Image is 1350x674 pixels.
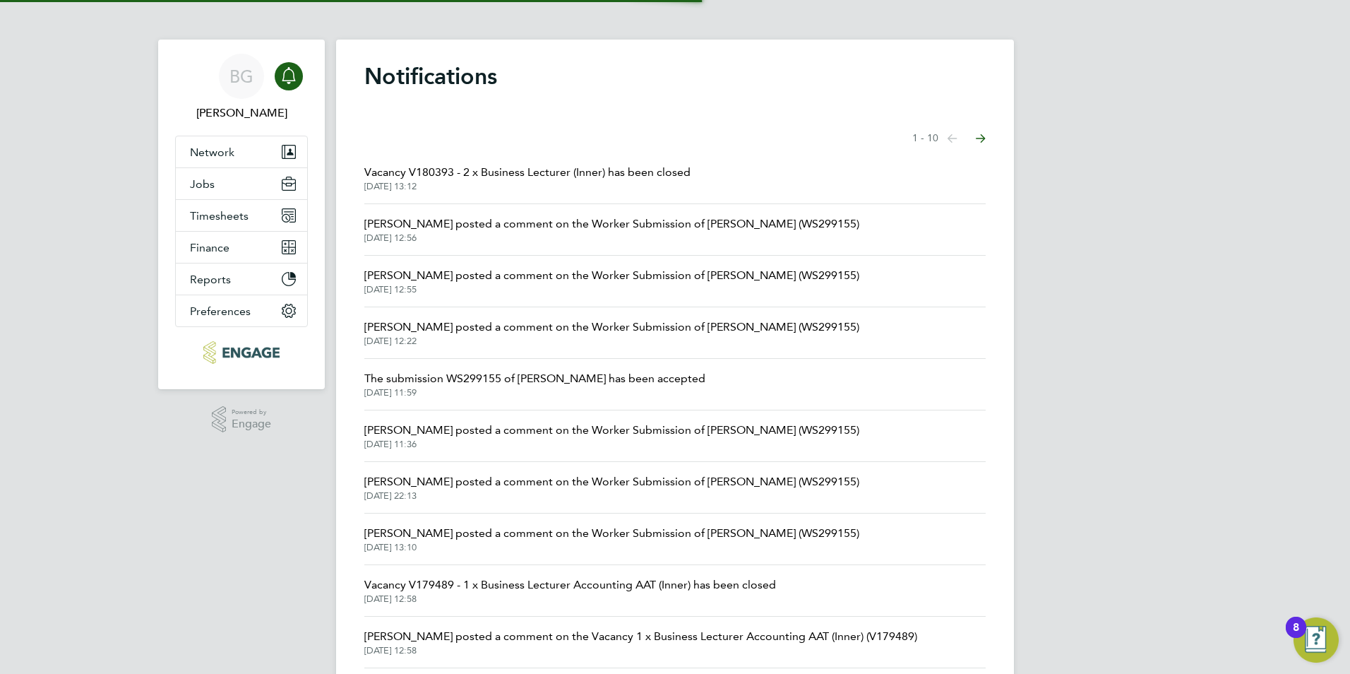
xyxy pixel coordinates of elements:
[190,209,249,223] span: Timesheets
[175,105,308,122] span: Becky Green
[190,146,234,159] span: Network
[364,267,859,284] span: [PERSON_NAME] posted a comment on the Worker Submission of [PERSON_NAME] (WS299155)
[364,525,859,542] span: [PERSON_NAME] posted a comment on the Worker Submission of [PERSON_NAME] (WS299155)
[232,418,271,430] span: Engage
[176,232,307,263] button: Finance
[364,593,776,605] span: [DATE] 12:58
[364,628,917,645] span: [PERSON_NAME] posted a comment on the Vacancy 1 x Business Lecturer Accounting AAT (Inner) (V179489)
[1294,617,1339,663] button: Open Resource Center, 8 new notifications
[364,577,776,593] span: Vacancy V179489 - 1 x Business Lecturer Accounting AAT (Inner) has been closed
[190,177,215,191] span: Jobs
[158,40,325,389] nav: Main navigation
[364,370,705,398] a: The submission WS299155 of [PERSON_NAME] has been accepted[DATE] 11:59
[364,284,859,295] span: [DATE] 12:55
[364,181,691,192] span: [DATE] 13:12
[912,131,938,146] span: 1 - 10
[190,273,231,286] span: Reports
[212,406,272,433] a: Powered byEngage
[176,200,307,231] button: Timesheets
[364,164,691,192] a: Vacancy V180393 - 2 x Business Lecturer (Inner) has been closed[DATE] 13:12
[364,232,859,244] span: [DATE] 12:56
[232,406,271,418] span: Powered by
[364,439,859,450] span: [DATE] 11:36
[364,473,859,490] span: [PERSON_NAME] posted a comment on the Worker Submission of [PERSON_NAME] (WS299155)
[364,215,859,244] a: [PERSON_NAME] posted a comment on the Worker Submission of [PERSON_NAME] (WS299155)[DATE] 12:56
[1293,627,1299,646] div: 8
[176,136,307,167] button: Network
[364,164,691,181] span: Vacancy V180393 - 2 x Business Lecturer (Inner) has been closed
[176,264,307,295] button: Reports
[364,542,859,553] span: [DATE] 13:10
[229,67,253,85] span: BG
[364,267,859,295] a: [PERSON_NAME] posted a comment on the Worker Submission of [PERSON_NAME] (WS299155)[DATE] 12:55
[364,62,986,90] h1: Notifications
[364,422,859,450] a: [PERSON_NAME] posted a comment on the Worker Submission of [PERSON_NAME] (WS299155)[DATE] 11:36
[364,645,917,656] span: [DATE] 12:58
[364,490,859,502] span: [DATE] 22:13
[364,577,776,605] a: Vacancy V179489 - 1 x Business Lecturer Accounting AAT (Inner) has been closed[DATE] 12:58
[364,473,859,502] a: [PERSON_NAME] posted a comment on the Worker Submission of [PERSON_NAME] (WS299155)[DATE] 22:13
[364,525,859,553] a: [PERSON_NAME] posted a comment on the Worker Submission of [PERSON_NAME] (WS299155)[DATE] 13:10
[175,341,308,364] a: Go to home page
[190,305,251,318] span: Preferences
[364,336,859,347] span: [DATE] 12:22
[364,319,859,336] span: [PERSON_NAME] posted a comment on the Worker Submission of [PERSON_NAME] (WS299155)
[364,628,917,656] a: [PERSON_NAME] posted a comment on the Vacancy 1 x Business Lecturer Accounting AAT (Inner) (V1794...
[176,168,307,199] button: Jobs
[203,341,279,364] img: carbonrecruitment-logo-retina.png
[364,370,705,387] span: The submission WS299155 of [PERSON_NAME] has been accepted
[364,215,859,232] span: [PERSON_NAME] posted a comment on the Worker Submission of [PERSON_NAME] (WS299155)
[364,422,859,439] span: [PERSON_NAME] posted a comment on the Worker Submission of [PERSON_NAME] (WS299155)
[175,54,308,122] a: BG[PERSON_NAME]
[364,319,859,347] a: [PERSON_NAME] posted a comment on the Worker Submission of [PERSON_NAME] (WS299155)[DATE] 12:22
[176,295,307,326] button: Preferences
[364,387,705,398] span: [DATE] 11:59
[912,124,986,153] nav: Select page of notifications list
[190,241,229,254] span: Finance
